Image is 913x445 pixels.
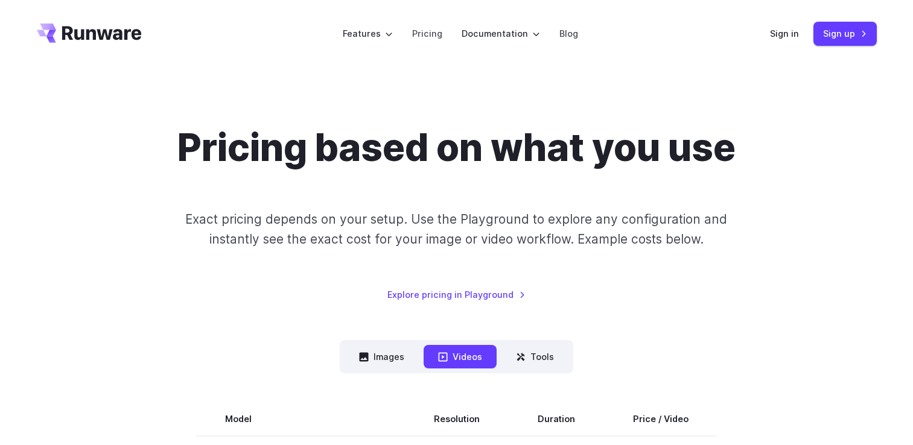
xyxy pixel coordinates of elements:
[770,27,799,40] a: Sign in
[177,125,736,171] h1: Pricing based on what you use
[462,27,540,40] label: Documentation
[424,345,497,368] button: Videos
[509,402,604,436] th: Duration
[405,402,509,436] th: Resolution
[387,288,526,301] a: Explore pricing in Playground
[37,24,142,43] a: Go to /
[559,27,578,40] a: Blog
[604,402,717,436] th: Price / Video
[343,27,393,40] label: Features
[162,209,750,250] p: Exact pricing depends on your setup. Use the Playground to explore any configuration and instantl...
[196,402,405,436] th: Model
[345,345,419,368] button: Images
[412,27,442,40] a: Pricing
[501,345,568,368] button: Tools
[813,22,877,45] a: Sign up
